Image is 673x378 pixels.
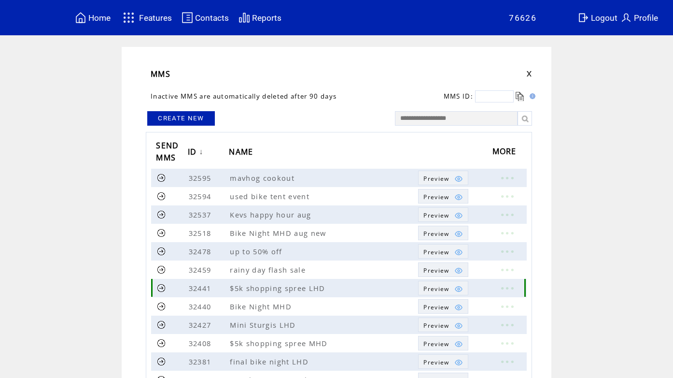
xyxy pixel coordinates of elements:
[230,302,294,311] span: Bike Night MHD
[230,338,330,348] span: $5k shopping spree MHD
[229,144,258,161] a: NAME
[88,13,111,23] span: Home
[188,144,199,162] span: ID
[189,320,214,330] span: 32427
[619,10,659,25] a: Profile
[182,12,193,24] img: contacts.svg
[418,299,468,314] a: Preview
[189,283,214,293] span: 32441
[195,13,229,23] span: Contacts
[591,13,617,23] span: Logout
[418,207,468,222] a: Preview
[119,8,173,27] a: Features
[418,354,468,369] a: Preview
[634,13,658,23] span: Profile
[189,173,214,183] span: 32595
[189,247,214,256] span: 32478
[188,144,206,161] a: ID↓
[454,358,463,367] img: eye.png
[454,248,463,257] img: eye.png
[230,210,313,219] span: Kevs happy hour aug
[492,144,519,161] span: MORE
[418,171,468,185] a: Preview
[418,281,468,295] a: Preview
[454,266,463,275] img: eye.png
[454,174,463,183] img: eye.png
[454,285,463,293] img: eye.png
[527,93,535,99] img: help.gif
[423,303,449,311] span: Show MMS preview
[418,336,468,350] a: Preview
[423,340,449,348] span: Show MMS preview
[189,228,214,238] span: 32518
[423,248,449,256] span: Show MMS preview
[156,138,179,168] span: SEND MMS
[444,92,473,101] span: MMS ID:
[230,283,327,293] span: $5k shopping spree LHD
[73,10,112,25] a: Home
[230,247,284,256] span: up to 50% off
[454,340,463,349] img: eye.png
[229,144,255,162] span: NAME
[151,92,336,101] span: Inactive MMS are automatically deleted after 90 days
[423,358,449,366] span: Show MMS preview
[577,12,589,24] img: exit.svg
[423,211,449,219] span: Show MMS preview
[576,10,619,25] a: Logout
[454,321,463,330] img: eye.png
[423,266,449,275] span: Show MMS preview
[180,10,230,25] a: Contacts
[75,12,86,24] img: home.svg
[423,230,449,238] span: Show MMS preview
[423,193,449,201] span: Show MMS preview
[509,13,536,23] span: 76626
[189,338,214,348] span: 32408
[423,285,449,293] span: Show MMS preview
[230,265,308,275] span: rainy day flash sale
[189,191,214,201] span: 32594
[230,357,311,366] span: final bike night LHD
[230,228,328,238] span: Bike Night MHD aug new
[454,230,463,238] img: eye.png
[418,318,468,332] a: Preview
[230,191,312,201] span: used bike tent event
[230,320,298,330] span: Mini Sturgis LHD
[237,10,283,25] a: Reports
[454,193,463,202] img: eye.png
[230,173,297,183] span: mavhog cookout
[418,189,468,204] a: Preview
[147,111,215,126] a: CREATE NEW
[189,265,214,275] span: 32459
[418,244,468,259] a: Preview
[418,262,468,277] a: Preview
[423,321,449,330] span: Show MMS preview
[454,211,463,220] img: eye.png
[189,302,214,311] span: 32440
[620,12,632,24] img: profile.svg
[418,226,468,240] a: Preview
[139,13,172,23] span: Features
[120,10,137,26] img: features.svg
[189,210,214,219] span: 32537
[423,174,449,183] span: Show MMS preview
[252,13,281,23] span: Reports
[454,303,463,312] img: eye.png
[238,12,250,24] img: chart.svg
[189,357,214,366] span: 32381
[151,69,170,79] span: MMS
